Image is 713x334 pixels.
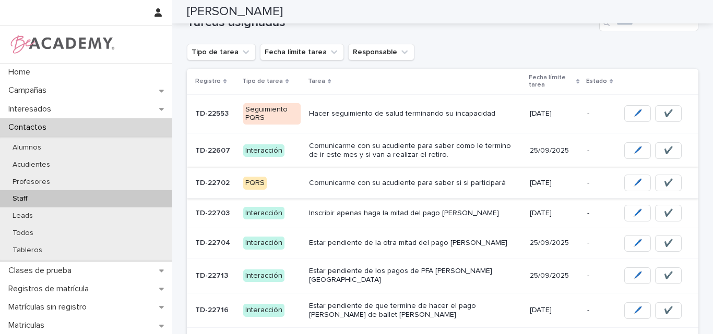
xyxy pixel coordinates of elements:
p: [DATE] [530,109,579,118]
p: Comunicarme con su acudiente para saber como le termino de ir este mes y si van a realizar el ret... [309,142,521,159]
button: 🖊️ [624,267,651,284]
button: 🖊️ [624,235,651,252]
p: Staff [4,194,36,203]
p: - [587,209,612,218]
button: 🖊️ [624,205,651,221]
span: ✔️ [664,108,673,119]
button: Fecha límite tarea [260,44,344,60]
p: TD-22703 [195,207,232,218]
span: 🖊️ [633,178,642,188]
div: Seguimiento PQRS [243,103,301,125]
p: Fecha límite tarea [529,72,574,91]
p: Alumnos [4,143,50,152]
p: Estar pendiente de los pagos de PFA [PERSON_NAME][GEOGRAPHIC_DATA] [309,267,521,284]
p: Registros de matrícula [4,284,97,294]
tr: TD-22703TD-22703 InteracciónInscribir apenas haga la mitad del pago [PERSON_NAME][DATE]-🖊️✔️ [187,198,698,228]
p: - [587,109,612,118]
p: TD-22607 [195,144,232,155]
div: Interacción [243,144,284,157]
span: ✔️ [664,145,673,156]
button: ✔️ [655,175,682,191]
p: Acudientes [4,160,58,169]
p: Estado [586,76,607,87]
button: Responsable [348,44,414,60]
p: - [587,306,612,315]
p: 25/09/2025 [530,146,579,155]
p: [DATE] [530,209,579,218]
span: ✔️ [664,238,673,249]
p: 25/09/2025 [530,239,579,248]
button: ✔️ [655,105,682,122]
p: Todos [4,229,42,238]
p: Clases de prueba [4,266,80,276]
button: 🖊️ [624,302,651,319]
p: Tipo de tarea [242,76,283,87]
span: ✔️ [664,305,673,316]
p: TD-22713 [195,269,230,280]
p: TD-22553 [195,107,231,118]
span: 🖊️ [633,305,642,316]
span: 🖊️ [633,145,642,156]
p: Campañas [4,85,55,95]
p: Comunicarme con su acudiente para saber si si participará [309,179,521,188]
p: [DATE] [530,306,579,315]
tr: TD-22704TD-22704 InteracciónEstar pendiente de la otra mitad del pago [PERSON_NAME]25/09/2025-🖊️✔️ [187,228,698,258]
span: ✔️ [664,270,673,281]
span: ✔️ [664,208,673,218]
div: Interacción [243,207,284,220]
p: - [587,146,612,155]
p: Matrículas sin registro [4,302,95,312]
div: Interacción [243,269,284,282]
p: - [587,271,612,280]
p: Tarea [308,76,325,87]
div: Interacción [243,237,284,250]
button: ✔️ [655,142,682,159]
span: 🖊️ [633,238,642,249]
button: ✔️ [655,205,682,221]
p: Hacer seguimiento de salud terminando su incapacidad [309,109,521,118]
p: 25/09/2025 [530,271,579,280]
p: [DATE] [530,179,579,188]
p: Estar pendiente de que termine de hacer el pago [PERSON_NAME] de ballet [PERSON_NAME] [309,302,521,319]
p: Profesores [4,178,58,187]
p: Leads [4,212,41,220]
div: PQRS [243,177,267,190]
h2: [PERSON_NAME] [187,4,283,19]
tr: TD-22553TD-22553 Seguimiento PQRSHacer seguimiento de salud terminando su incapacidad[DATE]-🖊️✔️ [187,94,698,133]
tr: TD-22607TD-22607 InteracciónComunicarme con su acudiente para saber como le termino de ir este me... [187,133,698,168]
button: ✔️ [655,267,682,284]
p: Inscribir apenas haga la mitad del pago [PERSON_NAME] [309,209,521,218]
button: Tipo de tarea [187,44,256,60]
tr: TD-22716TD-22716 InteracciónEstar pendiente de que termine de hacer el pago [PERSON_NAME] de ball... [187,293,698,328]
p: Interesados [4,104,60,114]
p: TD-22716 [195,304,231,315]
p: - [587,239,612,248]
p: - [587,179,612,188]
span: 🖊️ [633,108,642,119]
p: Matriculas [4,320,53,330]
p: Estar pendiente de la otra mitad del pago [PERSON_NAME] [309,239,521,248]
p: Contactos [4,122,55,132]
tr: TD-22702TD-22702 PQRSComunicarme con su acudiente para saber si si participará[DATE]-🖊️✔️ [187,168,698,198]
p: Registro [195,76,221,87]
button: 🖊️ [624,142,651,159]
button: ✔️ [655,235,682,252]
div: Interacción [243,304,284,317]
img: WPrjXfSUmiLcdUfaYY4Q [8,34,115,55]
p: Home [4,67,39,77]
button: 🖊️ [624,175,651,191]
span: 🖊️ [633,208,642,218]
span: 🖊️ [633,270,642,281]
span: ✔️ [664,178,673,188]
button: ✔️ [655,302,682,319]
p: Tableros [4,246,51,255]
tr: TD-22713TD-22713 InteracciónEstar pendiente de los pagos de PFA [PERSON_NAME][GEOGRAPHIC_DATA]25/... [187,258,698,293]
p: TD-22702 [195,177,232,188]
p: TD-22704 [195,237,232,248]
button: 🖊️ [624,105,651,122]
